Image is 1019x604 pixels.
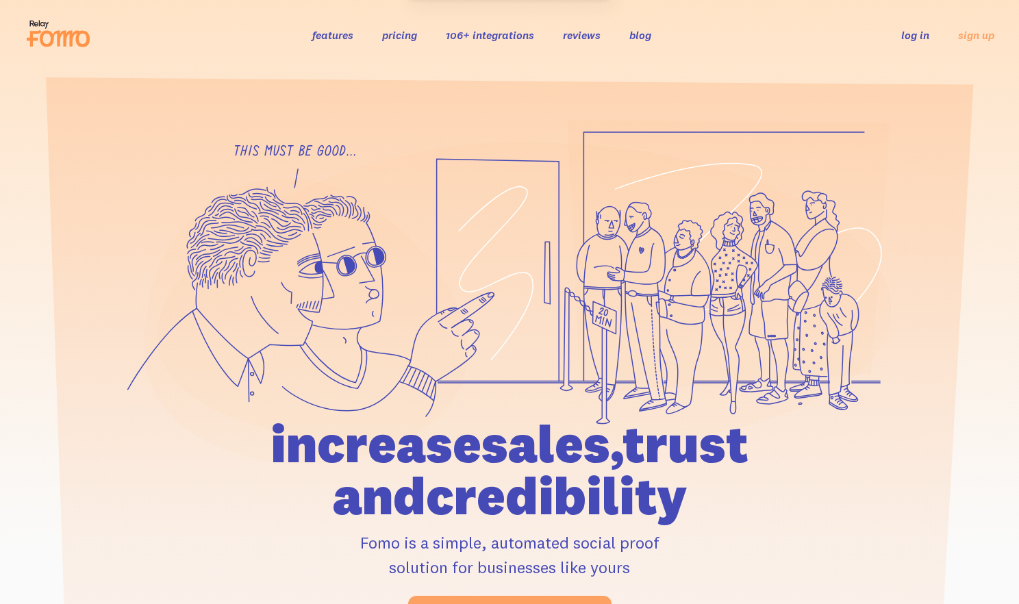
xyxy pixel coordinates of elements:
a: log in [901,28,929,42]
a: reviews [563,28,601,42]
p: Fomo is a simple, automated social proof solution for businesses like yours [192,530,827,579]
h1: increase sales, trust and credibility [192,418,827,522]
a: 106+ integrations [446,28,534,42]
a: pricing [382,28,417,42]
a: features [312,28,353,42]
a: blog [629,28,651,42]
a: sign up [958,28,994,42]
